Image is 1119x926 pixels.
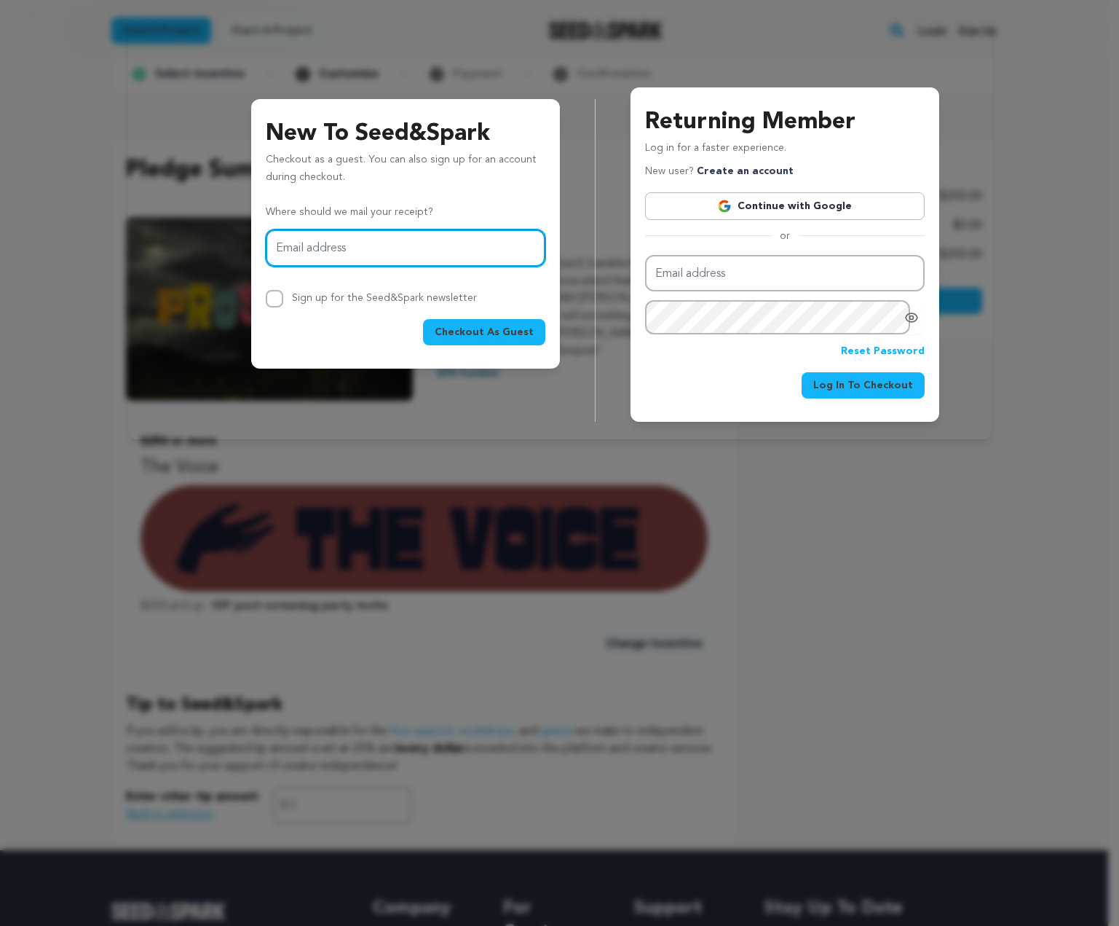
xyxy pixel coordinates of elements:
[645,255,925,292] input: Email address
[266,229,545,267] input: Email address
[423,319,545,345] button: Checkout As Guest
[266,117,545,152] h3: New To Seed&Spark
[292,293,477,303] label: Sign up for the Seed&Spark newsletter
[266,204,545,221] p: Where should we mail your receipt?
[645,105,925,140] h3: Returning Member
[645,192,925,220] a: Continue with Google
[813,378,913,393] span: Log In To Checkout
[904,310,919,325] a: Show password as plain text. Warning: this will display your password on the screen.
[645,163,794,181] p: New user?
[802,372,925,399] button: Log In To Checkout
[697,166,794,176] a: Create an account
[266,152,545,192] p: Checkout as a guest. You can also sign up for an account during checkout.
[435,325,534,340] span: Checkout As Guest
[771,229,799,243] span: or
[717,199,732,213] img: Google logo
[841,343,925,361] a: Reset Password
[645,140,925,163] p: Log in for a faster experience.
